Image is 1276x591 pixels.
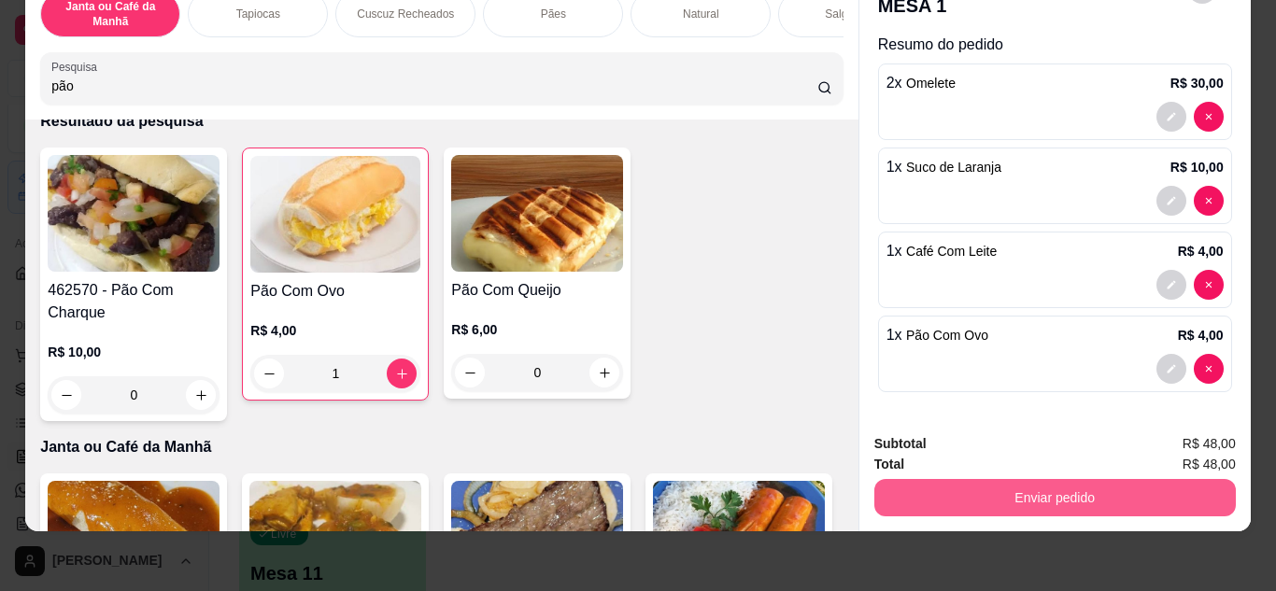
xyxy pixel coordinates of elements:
button: decrease-product-quantity [51,380,81,410]
p: Cuscuz Recheados [357,7,454,21]
strong: Subtotal [874,436,927,451]
span: R$ 48,00 [1183,433,1236,454]
p: R$ 4,00 [250,321,420,340]
h4: 462570 - Pão Com Charque [48,279,220,324]
button: decrease-product-quantity [1156,354,1186,384]
span: R$ 48,00 [1183,454,1236,474]
img: product-image [48,155,220,272]
p: Resultado da pesquisa [40,110,843,133]
p: Janta ou Café da Manhã [40,436,843,458]
img: product-image [451,155,623,272]
span: Suco de Laranja [906,160,1001,175]
p: R$ 10,00 [1170,158,1224,176]
button: increase-product-quantity [387,359,417,388]
p: R$ 4,00 [1178,242,1224,260]
p: Salgados [825,7,872,21]
p: Pães [541,7,566,21]
p: 2 x [886,72,956,94]
p: Resumo do pedido [878,34,1232,56]
span: Café Com Leite [906,244,997,259]
p: R$ 6,00 [451,320,623,339]
strong: Total [874,457,904,471]
button: decrease-product-quantity [1194,186,1224,216]
p: R$ 4,00 [1178,326,1224,345]
p: R$ 30,00 [1170,74,1224,92]
p: 1 x [886,156,1001,178]
button: decrease-product-quantity [1156,186,1186,216]
button: increase-product-quantity [589,358,619,387]
p: Tapiocas [236,7,280,21]
input: Pesquisa [51,77,817,95]
button: decrease-product-quantity [1156,102,1186,132]
h4: Pão Com Ovo [250,280,420,303]
span: Pão Com Ovo [906,328,988,343]
button: decrease-product-quantity [1194,270,1224,300]
p: 1 x [886,240,998,262]
button: increase-product-quantity [186,380,216,410]
p: Natural [683,7,719,21]
p: 1 x [886,324,988,346]
button: Enviar pedido [874,479,1236,516]
button: decrease-product-quantity [254,359,284,388]
button: decrease-product-quantity [1156,270,1186,300]
h4: Pão Com Queijo [451,279,623,302]
button: decrease-product-quantity [1194,354,1224,384]
img: product-image [250,156,420,273]
span: Omelete [906,76,956,91]
label: Pesquisa [51,59,104,75]
button: decrease-product-quantity [1194,102,1224,132]
p: R$ 10,00 [48,343,220,361]
button: decrease-product-quantity [455,358,485,387]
